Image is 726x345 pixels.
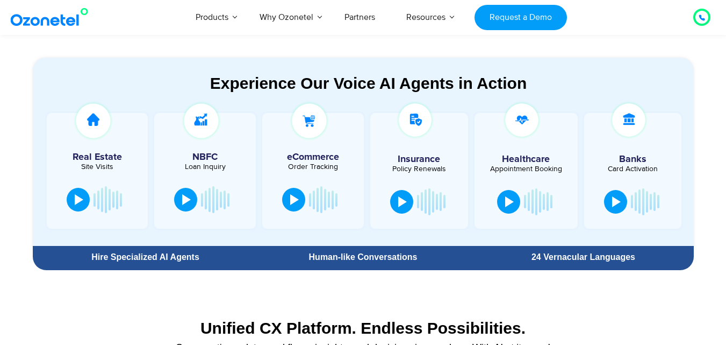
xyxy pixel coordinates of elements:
h5: Real Estate [52,152,143,162]
div: Site Visits [52,163,143,171]
div: Card Activation [590,165,677,173]
h5: NBFC [160,152,250,162]
h5: eCommerce [268,152,358,162]
h5: Insurance [376,154,463,164]
div: Appointment Booking [483,165,570,173]
div: 24 Vernacular Languages [478,253,688,262]
a: Request a Demo [475,5,566,30]
div: Loan Inquiry [160,163,250,171]
div: Experience Our Voice AI Agents in Action [44,74,694,93]
div: Human-like Conversations [258,253,468,262]
div: Policy Renewals [376,165,463,173]
div: Order Tracking [268,163,358,171]
h5: Healthcare [483,154,570,164]
h5: Banks [590,154,677,164]
div: Unified CX Platform. Endless Possibilities. [38,319,688,337]
div: Hire Specialized AI Agents [38,253,253,262]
